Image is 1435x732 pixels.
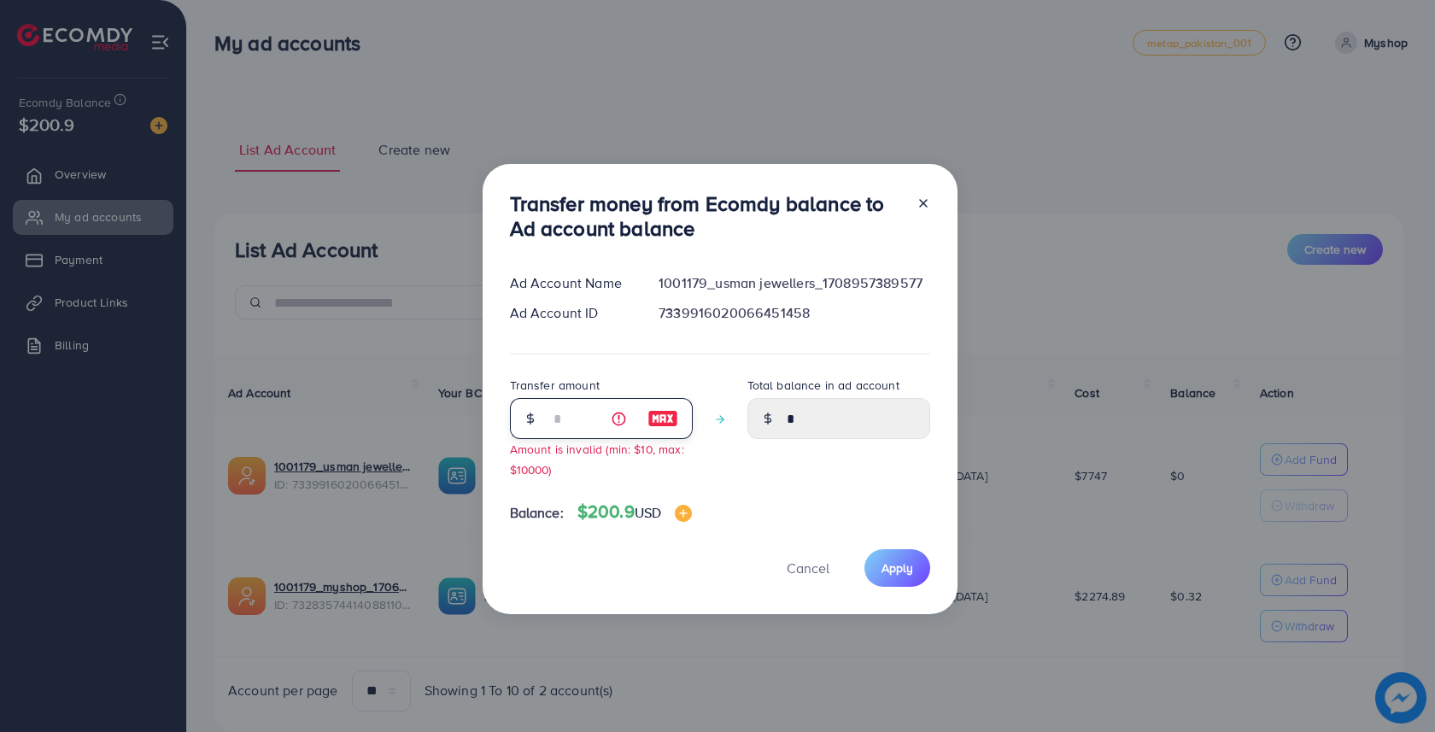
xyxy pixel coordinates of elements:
small: Amount is invalid (min: $10, max: $10000) [510,441,684,477]
label: Transfer amount [510,377,600,394]
img: image [675,505,692,522]
button: Cancel [765,549,851,586]
h3: Transfer money from Ecomdy balance to Ad account balance [510,191,903,241]
span: USD [635,503,661,522]
button: Apply [864,549,930,586]
img: image [647,408,678,429]
span: Apply [881,559,913,577]
div: Ad Account Name [496,273,646,293]
div: 7339916020066451458 [645,303,943,323]
div: 1001179_usman jewellers_1708957389577 [645,273,943,293]
div: Ad Account ID [496,303,646,323]
span: Balance: [510,503,564,523]
span: Cancel [787,559,829,577]
label: Total balance in ad account [747,377,899,394]
h4: $200.9 [577,501,692,523]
